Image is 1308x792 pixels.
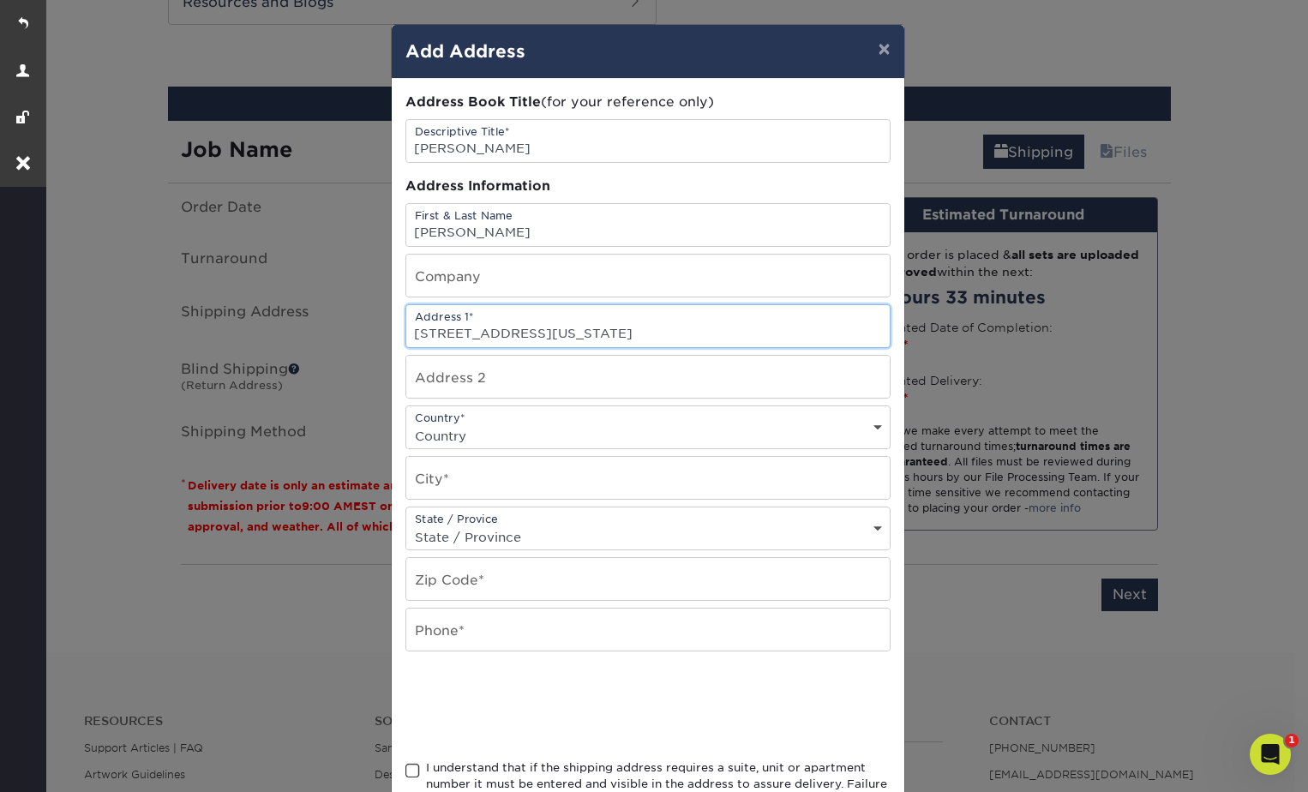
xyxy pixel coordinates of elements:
iframe: Intercom live chat [1250,734,1291,775]
h4: Add Address [405,39,891,64]
div: Address Information [405,177,891,196]
iframe: reCAPTCHA [405,672,666,739]
button: × [864,25,903,73]
div: (for your reference only) [405,93,891,112]
span: Address Book Title [405,93,541,110]
span: 1 [1285,734,1299,747]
